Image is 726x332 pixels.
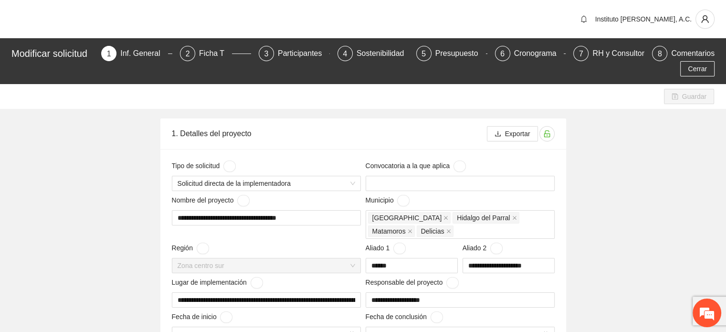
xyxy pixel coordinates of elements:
[366,161,466,172] span: Convocatoria a la que aplica
[695,10,715,29] button: user
[237,195,250,206] button: Nombre del proyecto
[514,46,564,61] div: Cronograma
[172,277,263,289] span: Lugar de implementación
[452,212,519,224] span: Hidalgo del Parral
[368,212,451,224] span: Chihuahua
[251,277,263,289] button: Lugar de implementación
[50,49,160,61] div: Chatee con nosotros ahora
[366,243,406,254] span: Aliado 1
[199,46,232,61] div: Ficha T
[264,50,268,58] span: 3
[421,50,426,58] span: 5
[107,50,111,58] span: 1
[592,46,660,61] div: RH y Consultores
[435,46,486,61] div: Presupuesto
[197,243,209,254] button: Región
[120,46,168,61] div: Inf. General
[505,129,530,139] span: Exportar
[495,130,501,138] span: download
[446,229,451,234] span: close
[512,215,517,220] span: close
[11,46,95,61] div: Modificar solicitud
[220,311,232,323] button: Fecha de inicio
[487,126,538,141] button: downloadExportar
[178,176,355,191] span: Solicitud directa de la implementadora
[495,46,566,61] div: 6Cronograma
[278,46,330,61] div: Participantes
[259,46,330,61] div: 3Participantes
[186,50,190,58] span: 2
[172,243,209,254] span: Región
[680,61,715,76] button: Cerrar
[368,225,415,237] span: Matamoros
[343,50,347,58] span: 4
[431,311,443,323] button: Fecha de conclusión
[372,213,442,223] span: [GEOGRAPHIC_DATA]
[539,126,555,141] button: unlock
[172,120,487,147] div: 1. Detalles del proyecto
[172,161,236,172] span: Tipo de solicitud
[696,15,714,23] span: user
[172,195,250,206] span: Nombre del proyecto
[457,213,510,223] span: Hidalgo del Parral
[490,243,503,254] button: Aliado 2
[337,46,409,61] div: 4Sostenibilidad
[453,161,466,172] button: Convocatoria a la que aplica
[408,229,412,234] span: close
[417,225,453,237] span: Delicias
[366,311,443,323] span: Fecha de conclusión
[393,243,406,254] button: Aliado 1
[664,89,714,104] button: saveGuardar
[366,277,459,289] span: Responsable del proyecto
[500,50,505,58] span: 6
[178,258,355,273] span: Zona centro sur
[446,277,459,289] button: Responsable del proyecto
[180,46,251,61] div: 2Ficha T
[577,15,591,23] span: bell
[223,161,236,172] button: Tipo de solicitud
[357,46,412,61] div: Sostenibilidad
[101,46,172,61] div: 1Inf. General
[397,195,410,206] button: Municipio
[157,5,179,28] div: Minimizar ventana de chat en vivo
[576,11,591,27] button: bell
[443,215,448,220] span: close
[688,64,707,74] span: Cerrar
[652,46,715,61] div: 8Comentarios
[463,243,503,254] span: Aliado 2
[658,50,662,58] span: 8
[5,226,182,260] textarea: Escriba su mensaje y pulse “Intro”
[595,15,692,23] span: Instituto [PERSON_NAME], A.C.
[671,46,715,61] div: Comentarios
[579,50,583,58] span: 7
[540,130,554,138] span: unlock
[372,226,406,236] span: Matamoros
[172,311,233,323] span: Fecha de inicio
[421,226,444,236] span: Delicias
[366,195,410,206] span: Municipio
[55,110,132,207] span: Estamos en línea.
[573,46,644,61] div: 7RH y Consultores
[416,46,487,61] div: 5Presupuesto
